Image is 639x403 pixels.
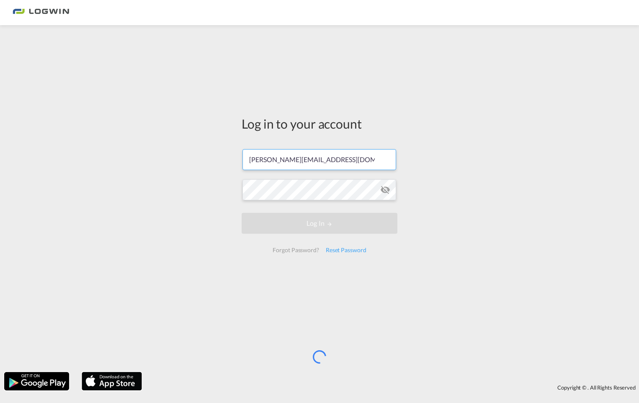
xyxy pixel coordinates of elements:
[269,243,322,258] div: Forgot Password?
[81,371,143,391] img: apple.png
[3,371,70,391] img: google.png
[242,115,397,132] div: Log in to your account
[242,149,396,170] input: Enter email/phone number
[242,213,397,234] button: LOGIN
[13,3,69,22] img: 2761ae10d95411efa20a1f5e0282d2d7.png
[146,380,639,395] div: Copyright © . All Rights Reserved
[380,185,390,195] md-icon: icon-eye-off
[322,243,370,258] div: Reset Password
